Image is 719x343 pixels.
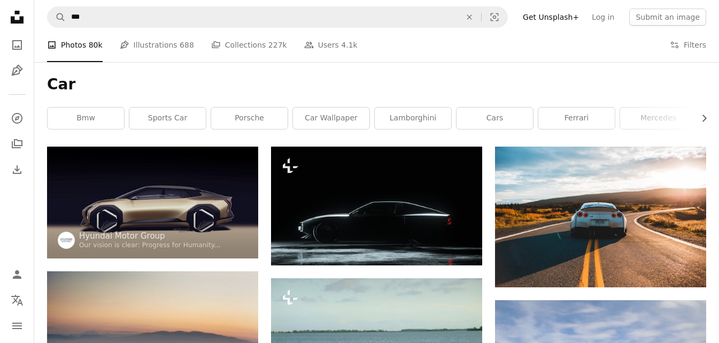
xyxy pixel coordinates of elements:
a: a car parked in the dark with its lights on [271,201,482,210]
h1: Car [47,75,706,94]
button: Clear [458,7,481,27]
a: Log in [585,9,621,26]
button: Menu [6,315,28,337]
a: silver sports coupe on asphalt road [495,212,706,222]
a: Get Unsplash+ [516,9,585,26]
a: cars [457,108,533,129]
button: Language [6,289,28,311]
img: Go to Hyundai Motor Group's profile [58,232,75,249]
a: ferrari [538,108,615,129]
a: car wallpaper [293,108,369,129]
img: a concept car is shown in the dark [47,147,258,258]
a: porsche [211,108,288,129]
a: Download History [6,159,28,180]
a: Explore [6,108,28,129]
a: Photos [6,34,28,56]
a: Illustrations 688 [120,28,194,62]
a: mercedes [620,108,697,129]
a: Collections [6,133,28,155]
a: Collections 227k [211,28,287,62]
button: Filters [670,28,706,62]
button: Submit an image [629,9,706,26]
a: Hyundai Motor Group [79,231,222,241]
span: 227k [268,39,287,51]
a: Users 4.1k [304,28,358,62]
a: a concept car is shown in the dark [47,197,258,207]
a: Illustrations [6,60,28,81]
button: Visual search [482,7,507,27]
a: lamborghini [375,108,451,129]
a: sports car [129,108,206,129]
a: bmw [48,108,124,129]
img: silver sports coupe on asphalt road [495,147,706,287]
button: Search Unsplash [48,7,66,27]
button: scroll list to the right [694,108,706,129]
a: Log in / Sign up [6,264,28,285]
img: a car parked in the dark with its lights on [271,147,482,265]
span: 688 [180,39,194,51]
form: Find visuals sitewide [47,6,508,28]
a: Our vision is clear: Progress for Humanity. ↗ [79,241,223,249]
span: 4.1k [341,39,357,51]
